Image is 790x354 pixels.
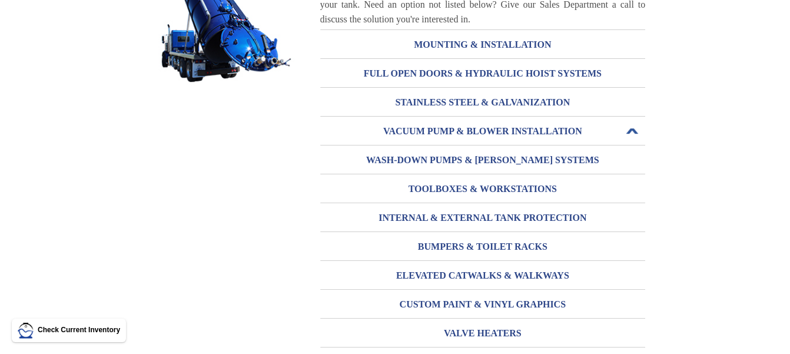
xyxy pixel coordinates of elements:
[320,31,646,58] a: MOUNTING & INSTALLATION
[320,175,646,203] a: TOOLBOXES & WORKSTATIONS
[320,237,646,256] h3: BUMPERS & TOILET RACKS
[320,290,646,318] a: CUSTOM PAINT & VINYL GRAPHICS
[320,262,646,289] a: ELEVATED CATWALKS & WALKWAYS
[320,266,646,285] h3: ELEVATED CATWALKS & WALKWAYS
[320,88,646,116] a: STAINLESS STEEL & GALVANIZATION
[320,319,646,347] a: VALVE HEATERS
[320,233,646,260] a: BUMPERS & TOILET RACKS
[320,324,646,343] h3: VALVE HEATERS
[320,64,646,83] h3: FULL OPEN DOORS & HYDRAULIC HOIST SYSTEMS
[320,295,646,314] h3: CUSTOM PAINT & VINYL GRAPHICS
[320,180,646,198] h3: TOOLBOXES & WORKSTATIONS
[320,151,646,170] h3: WASH-DOWN PUMPS & [PERSON_NAME] SYSTEMS
[320,117,646,145] a: VACUUM PUMP & BLOWER INSTALLATIONOpen or Close
[38,325,120,336] p: Check Current Inventory
[320,204,646,231] a: INTERNAL & EXTERNAL TANK PROTECTION
[320,209,646,227] h3: INTERNAL & EXTERNAL TANK PROTECTION
[320,59,646,87] a: FULL OPEN DOORS & HYDRAULIC HOIST SYSTEMS
[320,122,646,141] h3: VACUUM PUMP & BLOWER INSTALLATION
[320,35,646,54] h3: MOUNTING & INSTALLATION
[320,93,646,112] h3: STAINLESS STEEL & GALVANIZATION
[624,127,639,135] span: Open or Close
[18,322,34,339] img: LMT Icon
[320,146,646,174] a: WASH-DOWN PUMPS & [PERSON_NAME] SYSTEMS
